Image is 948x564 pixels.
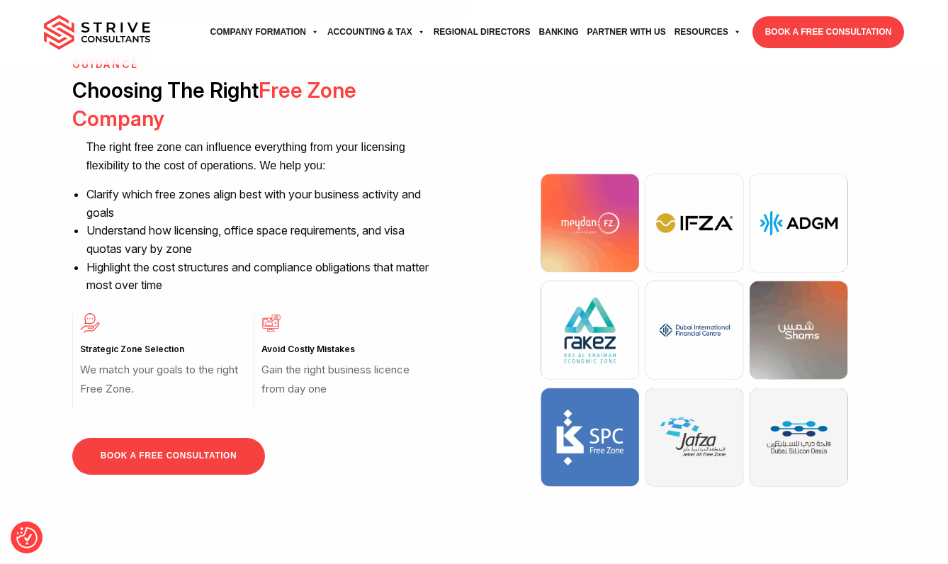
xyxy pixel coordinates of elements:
a: Partner with Us [583,13,670,52]
a: BOOK A FREE CONSULTATION [72,438,265,474]
h3: Strategic Zone Selection [80,344,247,355]
h2: Choosing The Right [72,77,435,132]
a: Regional Directors [429,13,535,52]
li: Highlight the cost structures and compliance obligations that matter most over time [86,259,435,295]
a: Accounting & Tax [323,13,429,52]
ul: The right free zone can influence everything from your licensing flexibility to the cost of opera... [86,138,435,295]
a: BOOK A FREE CONSULTATION [752,16,904,48]
h3: Avoid Costly Mistakes [261,344,428,355]
a: Banking [535,13,583,52]
a: Company Formation [206,13,323,52]
button: Consent Preferences [16,527,38,548]
img: Revisit consent button [16,527,38,548]
p: Gain the right business licence from day one [261,361,428,398]
h6: Guidance [72,59,435,71]
a: Resources [670,13,745,52]
li: Clarify which free zones align best with your business activity and goals [86,186,435,222]
img: main-logo.svg [44,15,150,50]
p: We match your goals to the right Free Zone. [80,361,247,398]
span: Free Zone Company [72,78,356,130]
li: Understand how licensing, office space requirements, and visa quotas vary by zone [86,222,435,258]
